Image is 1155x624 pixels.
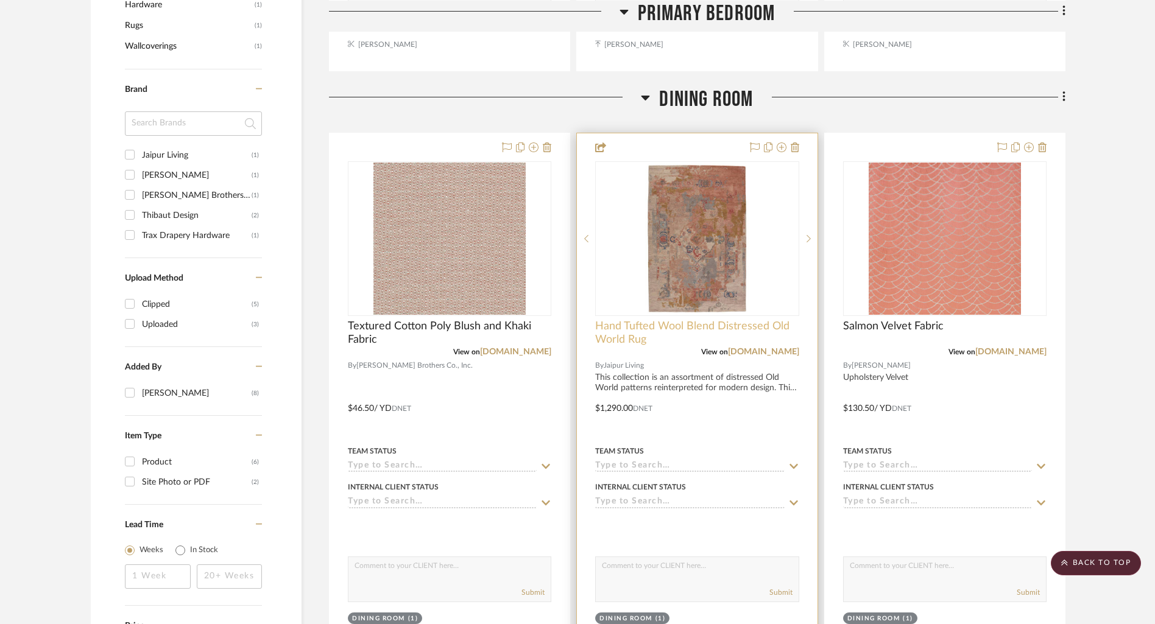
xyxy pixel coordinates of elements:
span: Dining Room [659,86,753,113]
label: Weeks [140,544,163,556]
span: Item Type [125,432,161,440]
input: Type to Search… [843,461,1032,472]
img: Hand Tufted Wool Blend Distressed Old World Rug [621,163,773,315]
div: Trax Drapery Hardware [142,226,252,245]
scroll-to-top-button: BACK TO TOP [1051,551,1141,575]
div: (2) [252,206,259,225]
span: Textured Cotton Poly Blush and Khaki Fabric [348,320,551,346]
a: [DOMAIN_NAME] [728,348,799,356]
div: Uploaded [142,315,252,334]
input: Type to Search… [843,497,1032,508]
div: (1) [252,186,259,205]
div: Dining Room [847,614,900,623]
span: Wallcoverings [125,36,252,57]
input: Type to Search… [348,461,537,472]
input: 1 Week [125,564,191,589]
input: Type to Search… [595,461,784,472]
div: (5) [252,295,259,314]
input: 20+ Weeks [197,564,263,589]
div: (1) [252,166,259,185]
div: (3) [252,315,259,334]
div: (6) [252,452,259,472]
span: Hand Tufted Wool Blend Distressed Old World Rug [595,320,799,346]
div: 0 [844,162,1046,315]
div: Site Photo or PDF [142,472,252,492]
div: Team Status [843,446,892,457]
div: [PERSON_NAME] [142,166,252,185]
span: [PERSON_NAME] [852,360,911,371]
div: Thibaut Design [142,206,252,225]
span: Rugs [125,15,252,36]
img: Textured Cotton Poly Blush and Khaki Fabric [373,163,526,315]
div: Clipped [142,295,252,314]
a: [DOMAIN_NAME] [480,348,551,356]
input: Type to Search… [595,497,784,508]
span: By [595,360,604,371]
img: Salmon Velvet Fabric [869,163,1021,315]
div: (1) [252,145,259,165]
span: Brand [125,85,147,94]
a: [DOMAIN_NAME] [975,348,1047,356]
div: Team Status [348,446,397,457]
div: [PERSON_NAME] [142,384,252,403]
span: Jaipur Living [604,360,644,371]
button: Submit [1017,587,1040,598]
span: (1) [255,37,262,56]
span: By [348,360,356,371]
span: By [843,360,852,371]
div: Dining Room [352,614,405,623]
button: Submit [769,587,793,598]
div: Team Status [595,446,644,457]
span: Upload Method [125,274,183,282]
label: In Stock [190,544,218,556]
input: Type to Search… [348,497,537,508]
div: (1) [408,614,419,623]
div: [PERSON_NAME] Brothers Co., Inc. [142,186,252,205]
span: View on [948,348,975,356]
div: Jaipur Living [142,145,252,165]
div: (1) [252,226,259,245]
span: View on [453,348,480,356]
div: Internal Client Status [843,482,934,493]
div: (8) [252,384,259,403]
input: Search Brands [125,111,262,136]
span: [PERSON_NAME] Brothers Co., Inc. [356,360,473,371]
span: Salmon Velvet Fabric [843,320,944,333]
span: View on [701,348,728,356]
span: (1) [255,16,262,35]
div: (1) [655,614,666,623]
div: Product [142,452,252,472]
span: Lead Time [125,521,163,529]
button: Submit [521,587,545,598]
div: (1) [903,614,913,623]
div: Dining Room [599,614,652,623]
div: (2) [252,472,259,492]
div: Internal Client Status [595,482,686,493]
div: Internal Client Status [348,482,439,493]
span: Added By [125,363,161,371]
